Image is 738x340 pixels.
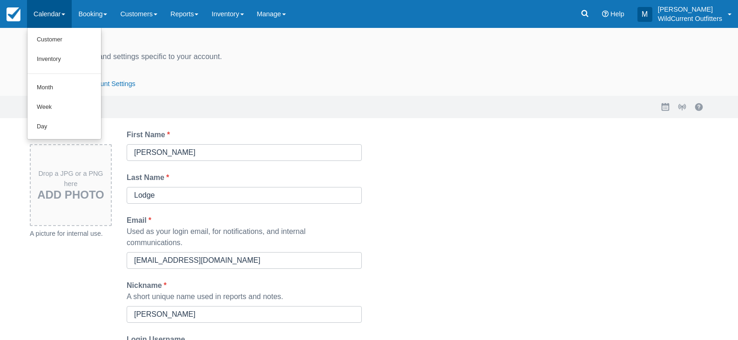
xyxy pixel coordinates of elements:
div: Profile [30,33,708,49]
div: Drop a JPG or a PNG here [31,169,111,201]
p: [PERSON_NAME] [658,5,722,14]
label: Nickname [127,280,170,291]
div: M [637,7,652,22]
a: Day [27,117,101,137]
a: Month [27,78,101,98]
a: Inventory [27,50,101,69]
label: Email [127,215,155,226]
label: First Name [127,129,174,140]
i: Help [602,11,609,17]
a: Customer [27,30,101,50]
a: Week [27,98,101,117]
div: Manage your profile and settings specific to your account. [30,51,708,62]
span: Help [610,10,624,18]
h3: Add Photo [34,189,107,201]
ul: Calendar [27,28,102,140]
img: checkfront-main-nav-mini-logo.png [7,7,20,21]
label: Last Name [127,172,173,183]
div: A picture for internal use. [30,228,112,239]
span: Used as your login email, for notifications, and internal communications. [127,227,305,247]
button: Account Settings [80,73,141,95]
div: A short unique name used in reports and notes. [127,291,362,302]
p: WildCurrent Outfitters [658,14,722,23]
